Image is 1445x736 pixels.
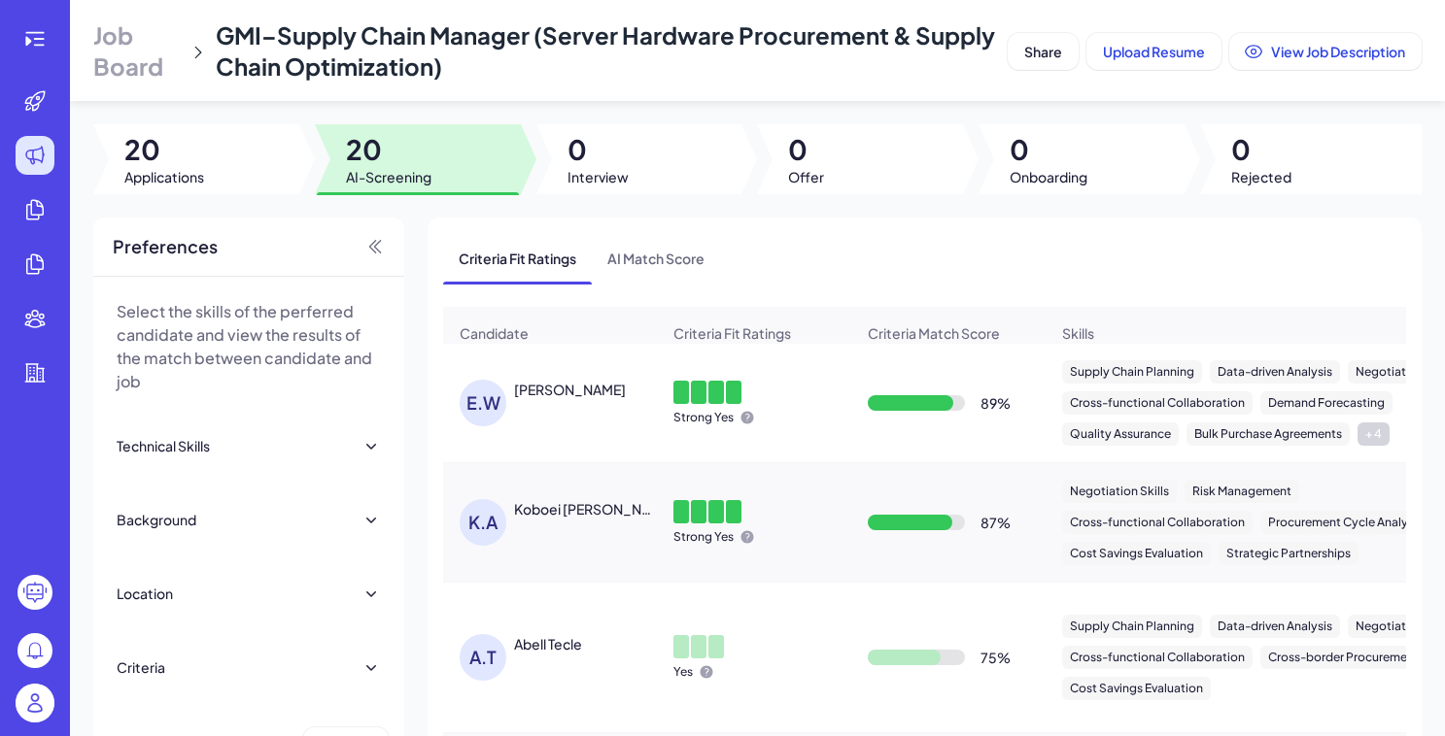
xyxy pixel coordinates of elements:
[1008,33,1079,70] button: Share
[1062,615,1202,638] div: Supply Chain Planning
[1062,360,1202,384] div: Supply Chain Planning
[443,233,592,284] span: Criteria Fit Ratings
[1103,43,1205,60] span: Upload Resume
[1260,511,1430,534] div: Procurement Cycle Analysis
[346,132,431,167] span: 20
[93,19,182,82] span: Job Board
[124,132,204,167] span: 20
[460,499,506,546] div: K.A
[1086,33,1221,70] button: Upload Resume
[460,634,506,681] div: A.T
[117,584,173,603] div: Location
[1062,511,1253,534] div: Cross-functional Collaboration
[113,233,218,260] span: Preferences
[1062,480,1177,503] div: Negotiation Skills
[1062,677,1211,700] div: Cost Savings Evaluation
[673,664,693,680] p: Yes
[514,499,658,519] div: Koboei Alfred Jensen
[1062,646,1253,669] div: Cross-functional Collaboration
[1062,391,1253,415] div: Cross-functional Collaboration
[1062,422,1179,446] div: Quality Assurance
[981,648,1011,667] div: 75 %
[788,167,824,186] span: Offer
[1229,33,1422,70] button: View Job Description
[1219,542,1359,565] div: Strategic Partnerships
[1231,132,1291,167] span: 0
[1260,391,1393,415] div: Demand Forecasting
[981,393,1011,413] div: 89 %
[673,323,791,343] span: Criteria Fit Ratings
[1210,360,1340,384] div: Data-driven Analysis
[1010,132,1087,167] span: 0
[1185,480,1299,503] div: Risk Management
[1210,615,1340,638] div: Data-driven Analysis
[1260,646,1427,669] div: Cross-border Procurement
[1062,542,1211,565] div: Cost Savings Evaluation
[124,167,204,186] span: Applications
[117,510,196,529] div: Background
[1187,422,1350,446] div: Bulk Purchase Agreements
[16,684,54,722] img: user_logo.png
[117,436,210,455] div: Technical Skills
[1062,323,1094,343] span: Skills
[514,634,582,653] div: Abell Tecle
[788,132,824,167] span: 0
[1231,167,1291,186] span: Rejected
[592,233,720,284] span: AI Match Score
[514,380,626,399] div: Ethan Weddington
[673,410,734,425] p: Strong Yes
[1010,167,1087,186] span: Onboarding
[568,132,629,167] span: 0
[216,20,995,81] span: GMI–Supply Chain Manager (Server Hardware Procurement & Supply Chain Optimization)
[460,380,506,426] div: E.W
[1358,422,1390,446] div: + 4
[1271,43,1405,60] span: View Job Description
[673,529,734,545] p: Strong Yes
[346,167,431,186] span: AI-Screening
[568,167,629,186] span: Interview
[117,657,165,677] div: Criteria
[117,300,381,393] p: Select the skills of the perferred candidate and view the results of the match between candidate ...
[981,513,1011,532] div: 87 %
[1024,43,1062,60] span: Share
[868,323,1000,343] span: Criteria Match Score
[460,323,529,343] span: Candidate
